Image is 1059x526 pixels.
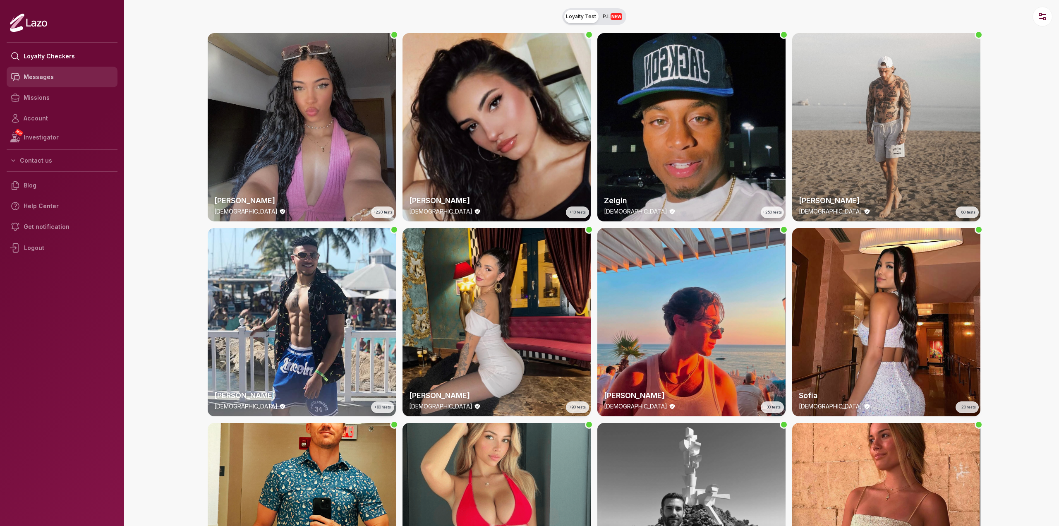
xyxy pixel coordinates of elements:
[403,33,591,221] a: thumbchecker[PERSON_NAME][DEMOGRAPHIC_DATA]+10 tests
[214,402,278,411] p: [DEMOGRAPHIC_DATA]
[7,67,117,87] a: Messages
[597,33,786,221] img: checker
[214,195,389,207] h2: [PERSON_NAME]
[214,390,389,401] h2: [PERSON_NAME]
[792,228,980,416] a: thumbcheckerSofia[DEMOGRAPHIC_DATA]+20 tests
[7,216,117,237] a: Get notification
[7,175,117,196] a: Blog
[409,390,584,401] h2: [PERSON_NAME]
[208,33,396,221] a: thumbchecker[PERSON_NAME][DEMOGRAPHIC_DATA]+220 tests
[799,207,862,216] p: [DEMOGRAPHIC_DATA]
[604,195,779,207] h2: Zelgin
[597,33,786,221] a: thumbcheckerZelgin[DEMOGRAPHIC_DATA]+250 tests
[7,108,117,129] a: Account
[409,402,472,411] p: [DEMOGRAPHIC_DATA]
[764,404,781,410] span: +30 tests
[403,228,591,416] img: checker
[409,195,584,207] h2: [PERSON_NAME]
[604,402,667,411] p: [DEMOGRAPHIC_DATA]
[403,228,591,416] a: thumbchecker[PERSON_NAME][DEMOGRAPHIC_DATA]+90 tests
[799,390,974,401] h2: Sofia
[959,404,976,410] span: +20 tests
[7,237,117,259] div: Logout
[959,209,975,215] span: +80 tests
[409,207,472,216] p: [DEMOGRAPHIC_DATA]
[7,153,117,168] button: Contact us
[792,33,980,221] img: checker
[403,33,591,221] img: checker
[799,402,862,411] p: [DEMOGRAPHIC_DATA]
[208,228,396,416] a: thumbchecker[PERSON_NAME][DEMOGRAPHIC_DATA]+60 tests
[566,13,596,20] span: Loyalty Test
[799,195,974,207] h2: [PERSON_NAME]
[7,46,117,67] a: Loyalty Checkers
[763,209,782,215] span: +250 tests
[792,33,980,221] a: thumbchecker[PERSON_NAME][DEMOGRAPHIC_DATA]+80 tests
[792,228,980,416] img: checker
[374,404,391,410] span: +60 tests
[597,228,786,416] a: thumbchecker[PERSON_NAME][DEMOGRAPHIC_DATA]+30 tests
[7,87,117,108] a: Missions
[7,196,117,216] a: Help Center
[14,128,24,137] span: NEW
[603,13,622,20] span: P.I.
[570,209,586,215] span: +10 tests
[611,13,622,20] span: NEW
[569,404,586,410] span: +90 tests
[604,390,779,401] h2: [PERSON_NAME]
[214,207,278,216] p: [DEMOGRAPHIC_DATA]
[208,33,396,221] img: checker
[208,228,396,416] img: checker
[604,207,667,216] p: [DEMOGRAPHIC_DATA]
[7,129,117,146] a: NEWInvestigator
[373,209,393,215] span: +220 tests
[597,228,786,416] img: checker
